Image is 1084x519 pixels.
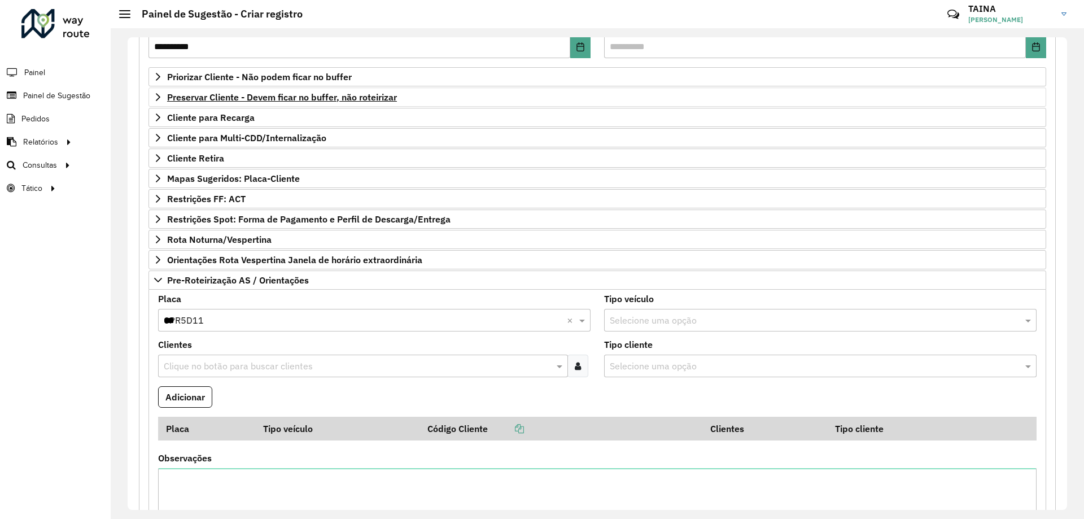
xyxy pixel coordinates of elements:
[148,169,1046,188] a: Mapas Sugeridos: Placa-Cliente
[158,451,212,465] label: Observações
[148,128,1046,147] a: Cliente para Multi-CDD/Internalização
[24,67,45,78] span: Painel
[256,417,420,441] th: Tipo veículo
[148,189,1046,208] a: Restrições FF: ACT
[148,250,1046,269] a: Orientações Rota Vespertina Janela de horário extraordinária
[488,423,524,434] a: Copiar
[167,276,309,285] span: Pre-Roteirização AS / Orientações
[167,113,255,122] span: Cliente para Recarga
[941,2,965,27] a: Contato Rápido
[968,3,1053,14] h3: TAINA
[567,313,576,327] span: Clear all
[148,230,1046,249] a: Rota Noturna/Vespertina
[570,36,591,58] button: Choose Date
[148,210,1046,229] a: Restrições Spot: Forma de Pagamento e Perfil de Descarga/Entrega
[167,154,224,163] span: Cliente Retira
[167,133,326,142] span: Cliente para Multi-CDD/Internalização
[21,113,50,125] span: Pedidos
[23,136,58,148] span: Relatórios
[130,8,303,20] h2: Painel de Sugestão - Criar registro
[167,194,246,203] span: Restrições FF: ACT
[158,417,256,441] th: Placa
[702,417,827,441] th: Clientes
[604,338,653,351] label: Tipo cliente
[148,149,1046,168] a: Cliente Retira
[148,108,1046,127] a: Cliente para Recarga
[158,292,181,306] label: Placa
[148,67,1046,86] a: Priorizar Cliente - Não podem ficar no buffer
[827,417,989,441] th: Tipo cliente
[158,338,192,351] label: Clientes
[167,72,352,81] span: Priorizar Cliente - Não podem ficar no buffer
[604,292,654,306] label: Tipo veículo
[21,182,42,194] span: Tático
[1026,36,1046,58] button: Choose Date
[23,159,57,171] span: Consultas
[968,15,1053,25] span: [PERSON_NAME]
[167,255,422,264] span: Orientações Rota Vespertina Janela de horário extraordinária
[23,90,90,102] span: Painel de Sugestão
[148,271,1046,290] a: Pre-Roteirização AS / Orientações
[148,88,1046,107] a: Preservar Cliente - Devem ficar no buffer, não roteirizar
[158,386,212,408] button: Adicionar
[420,417,703,441] th: Código Cliente
[167,215,451,224] span: Restrições Spot: Forma de Pagamento e Perfil de Descarga/Entrega
[167,174,300,183] span: Mapas Sugeridos: Placa-Cliente
[167,93,397,102] span: Preservar Cliente - Devem ficar no buffer, não roteirizar
[167,235,272,244] span: Rota Noturna/Vespertina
